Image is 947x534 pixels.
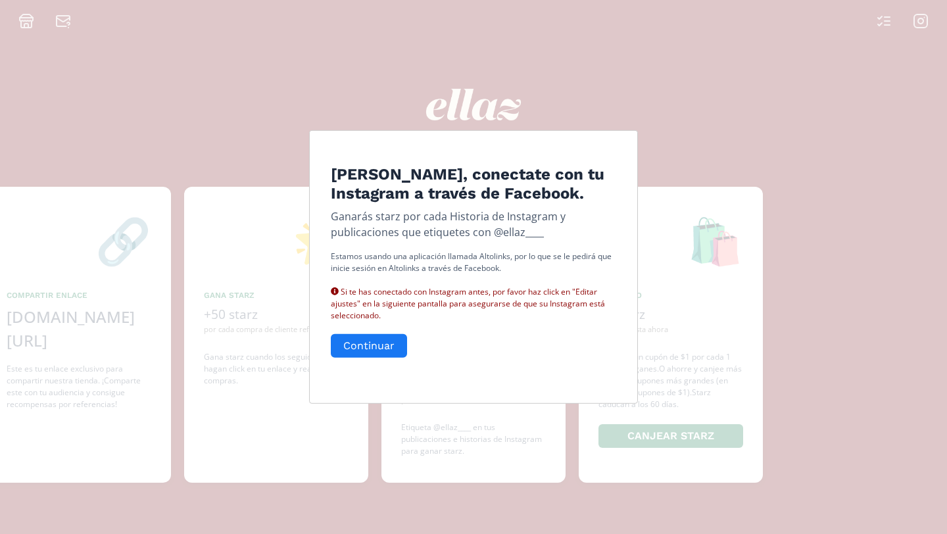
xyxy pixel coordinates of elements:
div: Edit Program [309,130,638,404]
p: Estamos usando una aplicación llamada Altolinks, por lo que se le pedirá que inicie sesión en Alt... [331,250,616,321]
p: Ganarás starz por cada Historia de Instagram y publicaciones que etiquetes con @ellaz____ [331,208,616,239]
button: Continuar [331,333,407,358]
div: Si te has conectado con Instagram antes, por favor haz click en "Editar ajustes" en la siguiente ... [331,274,616,321]
h4: [PERSON_NAME], conectate con tu Instagram a través de Facebook. [331,165,616,203]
